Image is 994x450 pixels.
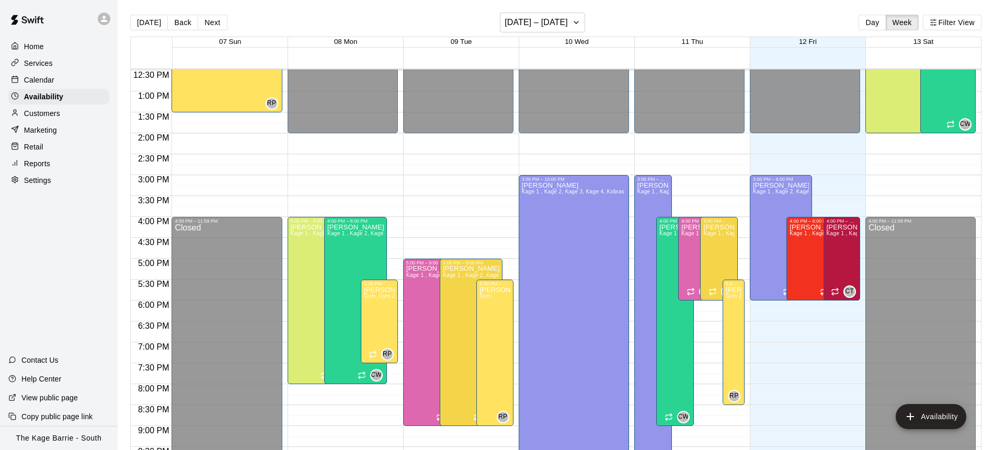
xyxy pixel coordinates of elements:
[913,38,934,45] span: 13 Sat
[364,293,395,299] span: Gym, Gym 2
[8,89,109,105] a: Availability
[135,384,172,393] span: 8:00 PM
[726,281,741,286] div: 5:30 PM – 8:30 PM
[383,349,392,360] span: RP
[831,287,839,296] span: Recurring availability
[219,38,241,45] button: 07 Sun
[8,122,109,138] div: Marketing
[451,38,472,45] button: 09 Tue
[886,15,919,30] button: Week
[8,39,109,54] div: Home
[859,15,886,30] button: Day
[266,97,278,110] div: Ryan Patterson
[361,280,397,363] div: 5:30 PM – 7:30 PM: Available
[681,218,713,224] div: 4:00 PM – 6:00 PM
[896,404,966,429] button: add
[709,287,717,296] span: Recurring availability
[681,38,703,45] button: 11 Thu
[8,172,109,188] a: Settings
[135,363,172,372] span: 7:30 PM
[827,218,857,224] div: 4:00 PM – 6:00 PM
[131,71,172,79] span: 12:30 PM
[24,142,43,152] p: Retail
[500,13,585,32] button: [DATE] – [DATE]
[403,259,466,426] div: 5:00 PM – 9:00 PM: Available
[291,230,542,236] span: Kage 1 , Kage 2, Kage 3, Kage 4, Kobras Den, Open Area, STAFF SCHEDULE, Kage 6, Gym, Gym 2
[699,285,712,298] div: Dionysius Chialtas
[8,55,109,71] div: Services
[135,112,172,121] span: 1:30 PM
[820,287,828,296] span: Recurring availability
[8,72,109,88] a: Calendar
[371,370,382,380] span: CW
[21,411,93,422] p: Copy public page link
[334,38,357,45] button: 08 Mon
[473,413,482,421] span: Recurring availability
[659,218,691,224] div: 4:00 PM – 9:00 PM
[135,259,172,268] span: 5:00 PM
[135,321,172,330] span: 6:30 PM
[135,91,172,100] span: 1:00 PM
[443,260,499,266] div: 5:00 PM – 9:00 PM
[267,98,276,109] span: RP
[505,15,568,30] h6: [DATE] – [DATE]
[703,230,955,236] span: Kage 1 , Kage 2, Kage 3, Kage 4, Kobras Den, Open Area, STAFF SCHEDULE, Kage 6, Gym, Gym 2
[824,217,860,301] div: 4:00 PM – 6:00 PM: Available
[443,272,694,278] span: Kage 1 , Kage 2, Kage 3, Kage 4, Kobras Den, Open Area, STAFF SCHEDULE, Kage 6, Gym, Gym 2
[135,301,172,309] span: 6:00 PM
[321,371,329,379] span: Recurring availability
[364,281,394,286] div: 5:30 PM – 7:30 PM
[24,41,44,52] p: Home
[476,280,513,426] div: 5:30 PM – 9:00 PM: Available
[24,108,60,119] p: Customers
[700,217,738,301] div: 4:00 PM – 6:00 PM: Available
[21,355,59,365] p: Contact Us
[687,287,695,296] span: Recurring availability
[843,285,856,298] div: Cooper Tomkinson
[846,286,854,297] span: CT
[8,156,109,171] div: Reports
[24,75,54,85] p: Calendar
[21,393,78,403] p: View public page
[135,154,172,163] span: 2:30 PM
[358,371,366,379] span: Recurring availability
[130,15,168,30] button: [DATE]
[135,133,172,142] span: 2:00 PM
[327,218,384,224] div: 4:00 PM – 8:00 PM
[24,125,57,135] p: Marketing
[790,218,846,224] div: 4:00 PM – 6:00 PM
[726,293,742,299] span: Gym 2
[8,139,109,155] a: Retail
[406,260,463,266] div: 5:00 PM – 9:00 PM
[869,218,973,224] div: 4:00 PM – 11:59 PM
[637,189,889,194] span: Kage 1 , Kage 2, Kage 3, Kage 4, Kobras Den, Open Area, STAFF SCHEDULE, Kage 6, Gym, Gym 2
[959,118,972,131] div: Cole White
[21,374,61,384] p: Help Center
[288,217,350,384] div: 4:00 PM – 8:00 PM: Available
[522,189,773,194] span: Kage 1 , Kage 2, Kage 3, Kage 4, Kobras Den, Open Area, STAFF SCHEDULE, Kage 6, Gym, Gym 2
[960,119,971,130] span: CW
[498,412,507,422] span: RP
[324,217,387,384] div: 4:00 PM – 8:00 PM: Available
[678,217,716,301] div: 4:00 PM – 6:00 PM: Available
[369,350,377,359] span: Recurring availability
[436,413,444,421] span: Recurring availability
[665,413,673,421] span: Recurring availability
[786,217,849,301] div: 4:00 PM – 6:00 PM: Available
[135,280,172,289] span: 5:30 PM
[479,281,510,286] div: 5:30 PM – 9:00 PM
[135,426,172,435] span: 9:00 PM
[799,38,817,45] span: 12 Fri
[135,405,172,414] span: 8:30 PM
[522,177,626,182] div: 3:00 PM – 10:00 PM
[24,91,63,102] p: Availability
[753,177,809,182] div: 3:00 PM – 6:00 PM
[8,106,109,121] a: Customers
[135,238,172,247] span: 4:30 PM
